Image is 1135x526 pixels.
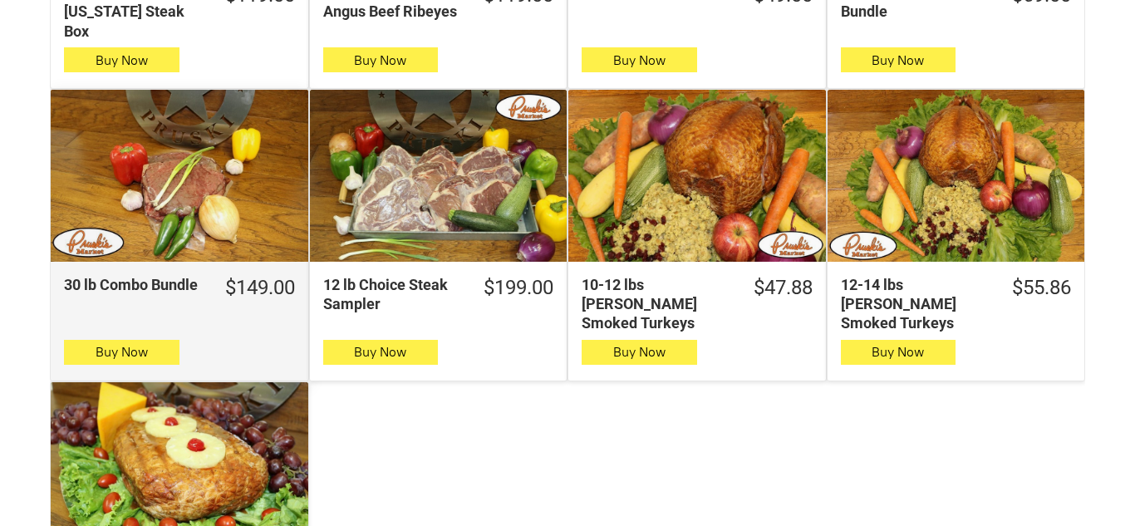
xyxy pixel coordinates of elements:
button: Buy Now [582,47,697,72]
div: $199.00 [484,275,553,301]
span: Buy Now [354,52,406,68]
span: Buy Now [613,52,666,68]
button: Buy Now [582,340,697,365]
div: 12 lb Choice Steak Sampler [323,275,461,314]
span: Buy Now [96,52,148,68]
span: Buy Now [354,344,406,360]
button: Buy Now [841,47,956,72]
span: Buy Now [872,52,924,68]
a: $199.0012 lb Choice Steak Sampler [310,275,567,314]
button: Buy Now [323,340,439,365]
button: Buy Now [323,47,439,72]
button: Buy Now [841,340,956,365]
span: Buy Now [613,344,666,360]
a: 12 lb Choice Steak Sampler [310,90,567,261]
div: $55.86 [1012,275,1071,301]
div: 30 lb Combo Bundle [64,275,202,294]
a: 30 lb Combo Bundle [51,90,308,261]
button: Buy Now [64,340,179,365]
a: $149.0030 lb Combo Bundle [51,275,308,301]
a: 10-12 lbs Pruski&#39;s Smoked Turkeys [568,90,826,261]
div: $149.00 [225,275,295,301]
span: Buy Now [872,344,924,360]
button: Buy Now [64,47,179,72]
div: 10-12 lbs [PERSON_NAME] Smoked Turkeys [582,275,730,333]
div: $47.88 [754,275,813,301]
a: $55.8612-14 lbs [PERSON_NAME] Smoked Turkeys [828,275,1085,333]
div: 12-14 lbs [PERSON_NAME] Smoked Turkeys [841,275,990,333]
a: 12-14 lbs Pruski&#39;s Smoked Turkeys [828,90,1085,261]
span: Buy Now [96,344,148,360]
a: $47.8810-12 lbs [PERSON_NAME] Smoked Turkeys [568,275,826,333]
